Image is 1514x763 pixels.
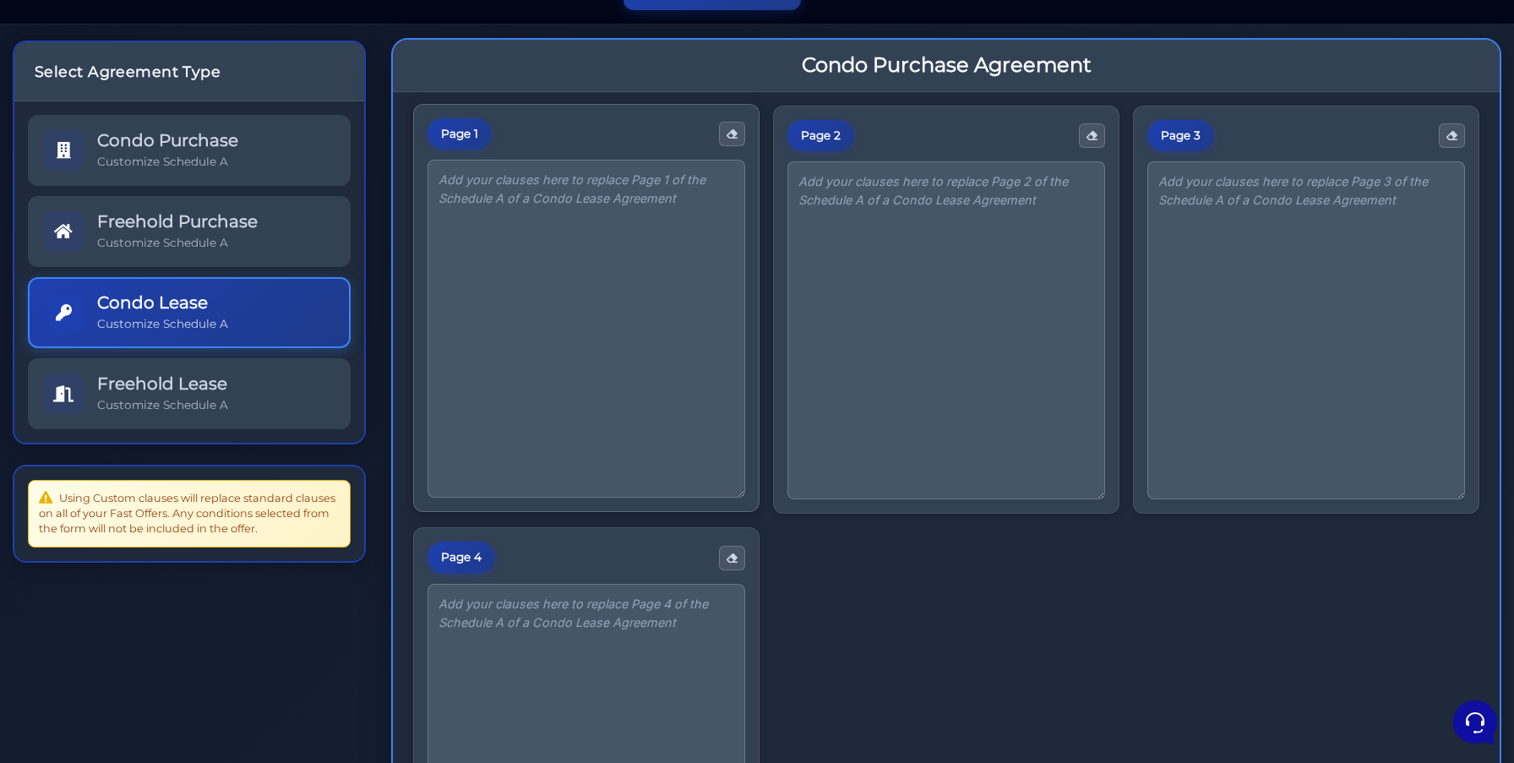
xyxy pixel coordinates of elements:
[97,154,238,170] p: Customize Schedule A
[122,179,237,193] span: Start a Conversation
[97,316,228,332] p: Customize Schedule A
[117,542,221,581] button: Messages
[1147,120,1214,152] div: Page 3
[97,130,238,150] h5: Condo Purchase
[28,480,351,548] div: Using Custom clauses will replace standard clauses on all of your Fast Offers. Any conditions sel...
[14,542,117,581] button: Home
[428,118,492,150] div: Page 1
[1450,697,1500,748] iframe: Customerly Messenger Launcher
[145,566,193,581] p: Messages
[221,542,324,581] button: Help
[97,292,228,313] h5: Condo Lease
[28,277,351,348] a: Condo Lease Customize Schedule A
[27,122,61,155] img: dark
[97,235,258,251] p: Customize Schedule A
[97,397,228,413] p: Customize Schedule A
[97,373,228,394] h5: Freehold Lease
[54,122,88,155] img: dark
[28,115,351,186] a: Condo Purchase Customize Schedule A
[97,211,258,232] h5: Freehold Purchase
[428,542,495,574] div: Page 4
[210,237,311,250] a: Open Help Center
[273,95,311,108] a: See all
[28,358,351,429] a: Freehold Lease Customize Schedule A
[27,237,115,250] span: Find an Answer
[262,566,284,581] p: Help
[27,169,311,203] button: Start a Conversation
[787,120,854,152] div: Page 2
[27,95,137,108] span: Your Conversations
[802,53,1092,78] h3: Condo Purchase Agreement
[51,566,79,581] p: Home
[35,63,344,80] h4: Select Agreement Type
[38,273,276,290] input: Search for an Article...
[14,14,284,68] h2: Hello [PERSON_NAME] 👋
[28,196,351,267] a: Freehold Purchase Customize Schedule A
